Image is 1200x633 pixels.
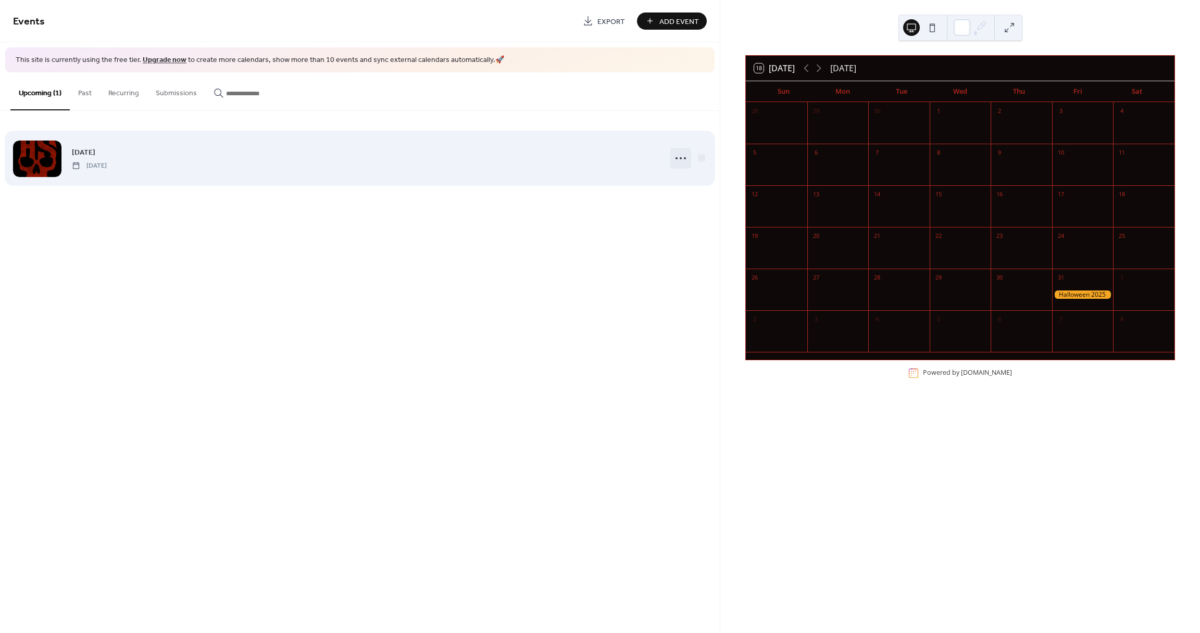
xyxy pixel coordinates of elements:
[1116,189,1128,200] div: 18
[1116,314,1128,325] div: 8
[994,106,1005,117] div: 2
[994,147,1005,159] div: 9
[871,314,883,325] div: 4
[872,81,931,102] div: Tue
[100,72,147,109] button: Recurring
[10,72,70,110] button: Upcoming (1)
[871,189,883,200] div: 14
[659,16,699,27] span: Add Event
[1116,231,1128,242] div: 25
[1055,147,1067,159] div: 10
[871,272,883,284] div: 28
[1107,81,1166,102] div: Sat
[1055,231,1067,242] div: 24
[933,147,944,159] div: 8
[749,106,760,117] div: 28
[749,272,760,284] div: 26
[72,161,107,170] span: [DATE]
[810,189,822,200] div: 13
[72,147,95,158] span: [DATE]
[143,53,186,67] a: Upgrade now
[933,272,944,284] div: 29
[1055,106,1067,117] div: 3
[830,62,856,74] div: [DATE]
[994,189,1005,200] div: 16
[1052,290,1114,299] div: Halloween 2025
[70,72,100,109] button: Past
[1116,106,1128,117] div: 4
[871,231,883,242] div: 21
[751,61,798,75] button: 18[DATE]
[749,314,760,325] div: 2
[637,12,707,30] button: Add Event
[933,314,944,325] div: 5
[933,231,944,242] div: 22
[994,314,1005,325] div: 6
[1048,81,1107,102] div: Fri
[810,231,822,242] div: 20
[597,16,625,27] span: Export
[990,81,1048,102] div: Thu
[871,106,883,117] div: 30
[933,106,944,117] div: 1
[1055,189,1067,200] div: 17
[72,146,95,158] a: [DATE]
[1116,272,1128,284] div: 1
[994,231,1005,242] div: 23
[933,189,944,200] div: 15
[994,272,1005,284] div: 30
[810,147,822,159] div: 6
[754,81,813,102] div: Sun
[931,81,990,102] div: Wed
[575,12,633,30] a: Export
[147,72,205,109] button: Submissions
[1116,147,1128,159] div: 11
[810,272,822,284] div: 27
[749,189,760,200] div: 12
[13,11,45,32] span: Events
[923,368,1012,377] div: Powered by
[1055,272,1067,284] div: 31
[871,147,883,159] div: 7
[749,147,760,159] div: 5
[749,231,760,242] div: 19
[16,55,504,66] span: This site is currently using the free tier. to create more calendars, show more than 10 events an...
[810,106,822,117] div: 29
[961,368,1012,377] a: [DOMAIN_NAME]
[813,81,872,102] div: Mon
[810,314,822,325] div: 3
[1055,314,1067,325] div: 7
